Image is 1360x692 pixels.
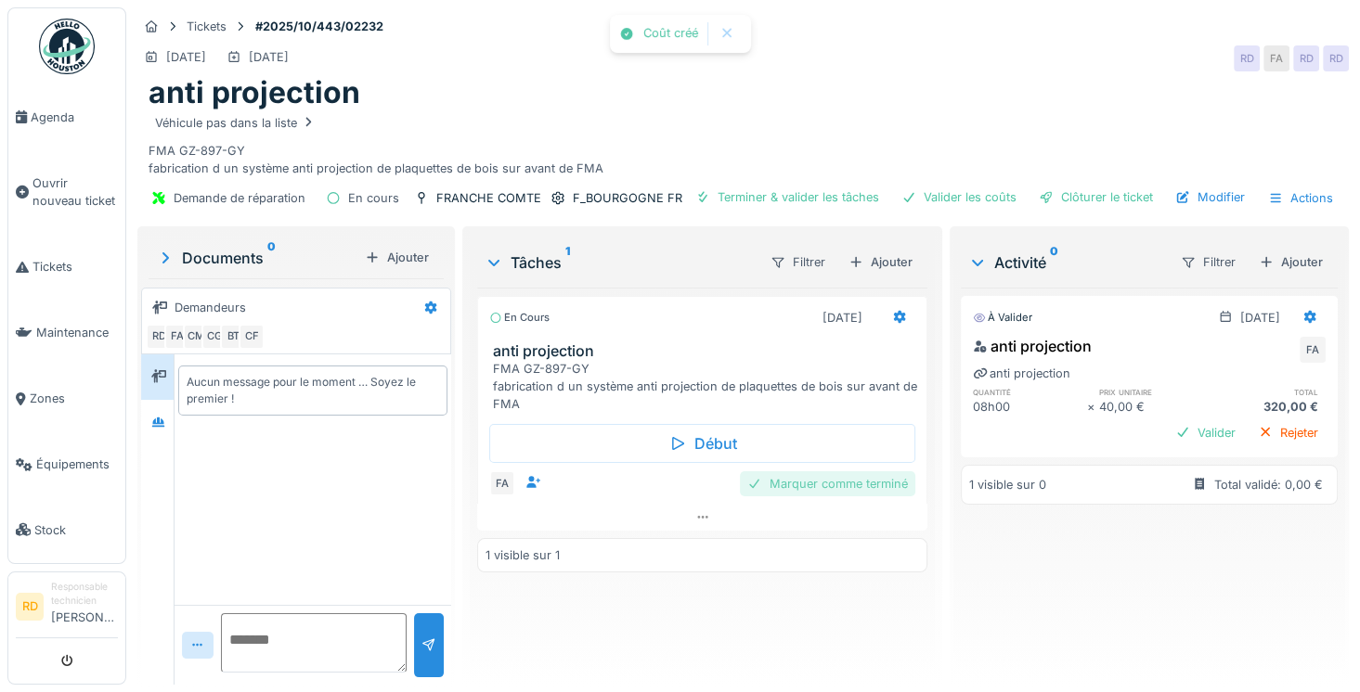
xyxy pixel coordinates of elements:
[968,251,1165,274] div: Activité
[1234,45,1260,71] div: RD
[643,26,698,42] div: Coût créé
[436,189,541,207] div: FRANCHE COMTE
[1087,398,1099,416] div: ×
[16,580,118,638] a: RD Responsable technicien[PERSON_NAME]
[31,109,118,126] span: Agenda
[1168,185,1252,210] div: Modifier
[32,258,118,276] span: Tickets
[8,497,125,563] a: Stock
[489,470,515,496] div: FA
[30,390,118,407] span: Zones
[973,365,1070,382] div: anti projection
[1260,185,1341,211] div: Actions
[32,174,118,210] span: Ouvrir nouveau ticket
[1031,185,1160,210] div: Clôturer le ticket
[1240,309,1280,327] div: [DATE]
[8,365,125,431] a: Zones
[174,189,305,207] div: Demande de réparation
[486,546,560,564] div: 1 visible sur 1
[841,250,920,275] div: Ajouter
[1212,398,1326,416] div: 320,00 €
[175,299,246,316] div: Demandeurs
[357,245,436,270] div: Ajouter
[187,374,439,407] div: Aucun message pour le moment … Soyez le premier !
[822,309,862,327] div: [DATE]
[146,324,172,350] div: RD
[1323,45,1349,71] div: RD
[149,111,1338,178] div: FMA GZ-897-GY fabrication d un système anti projection de plaquettes de bois sur avant de FMA
[573,189,682,207] div: F_BOURGOGNE FR
[1050,251,1058,274] sup: 0
[969,476,1046,493] div: 1 visible sur 0
[1168,420,1243,445] div: Valider
[36,324,118,341] span: Maintenance
[348,189,399,207] div: En cours
[8,234,125,300] a: Tickets
[164,324,190,350] div: FA
[489,310,550,326] div: En cours
[249,48,289,66] div: [DATE]
[149,75,360,110] h1: anti projection
[8,150,125,234] a: Ouvrir nouveau ticket
[39,19,95,74] img: Badge_color-CXgf-gQk.svg
[740,471,915,496] div: Marquer comme terminé
[973,335,1092,357] div: anti projection
[8,300,125,365] a: Maintenance
[688,185,887,210] div: Terminer & valider les tâches
[8,84,125,150] a: Agenda
[267,247,276,269] sup: 0
[187,18,227,35] div: Tickets
[1098,386,1211,398] h6: prix unitaire
[51,580,118,634] li: [PERSON_NAME]
[16,593,44,621] li: RD
[1098,398,1211,416] div: 40,00 €
[36,455,118,473] span: Équipements
[220,324,246,350] div: BT
[489,424,915,463] div: Début
[239,324,265,350] div: CF
[1214,476,1323,493] div: Total validé: 0,00 €
[762,249,834,276] div: Filtrer
[1251,250,1330,275] div: Ajouter
[248,18,391,35] strong: #2025/10/443/02232
[1293,45,1319,71] div: RD
[1263,45,1289,71] div: FA
[1212,386,1326,398] h6: total
[894,185,1024,210] div: Valider les coûts
[493,360,919,414] div: FMA GZ-897-GY fabrication d un système anti projection de plaquettes de bois sur avant de FMA
[485,251,755,274] div: Tâches
[565,251,570,274] sup: 1
[493,342,919,360] h3: anti projection
[51,580,118,609] div: Responsable technicien
[1250,420,1326,445] div: Rejeter
[156,247,357,269] div: Documents
[1172,249,1244,276] div: Filtrer
[155,114,316,132] div: Véhicule pas dans la liste
[1300,337,1326,363] div: FA
[973,398,1086,416] div: 08h00
[166,48,206,66] div: [DATE]
[973,386,1086,398] h6: quantité
[973,310,1032,326] div: À valider
[183,324,209,350] div: CM
[201,324,227,350] div: CG
[34,521,118,539] span: Stock
[8,431,125,497] a: Équipements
